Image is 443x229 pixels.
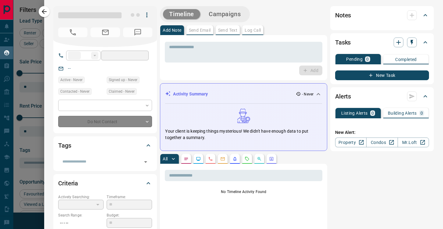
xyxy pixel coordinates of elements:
h2: Notes [335,10,351,20]
p: - Never [302,91,314,97]
p: -- - -- [58,218,104,228]
button: New Task [335,70,429,80]
p: Search Range: [58,213,104,218]
p: Budget: [107,213,152,218]
svg: Listing Alerts [232,156,237,161]
svg: Calls [208,156,213,161]
button: Campaigns [203,9,247,19]
svg: Requests [245,156,250,161]
div: Notes [335,8,429,23]
h2: Tasks [335,38,351,47]
p: Your client is keeping things mysterious! We didn't have enough data to put together a summary. [165,128,322,141]
div: Tasks [335,35,429,50]
span: Active - Never [60,77,83,83]
a: Condos [366,138,398,147]
span: Contacted - Never [60,88,90,95]
p: Listing Alerts [341,111,368,115]
button: Timeline [163,9,200,19]
p: Actively Searching: [58,194,104,200]
p: Add Note [163,28,181,32]
svg: Emails [220,156,225,161]
div: Tags [58,138,152,153]
div: Criteria [58,176,152,191]
h2: Tags [58,141,71,150]
svg: Agent Actions [269,156,274,161]
svg: Opportunities [257,156,262,161]
p: 0 [366,57,369,61]
h2: Criteria [58,178,78,188]
a: -- [68,66,70,71]
p: Pending [346,57,363,61]
p: Activity Summary [173,91,208,97]
p: New Alert: [335,129,429,136]
button: Open [141,158,150,166]
span: No Number [123,27,152,37]
span: Claimed - Never [109,88,135,95]
p: All [163,157,168,161]
a: Mr.Loft [398,138,429,147]
svg: Lead Browsing Activity [196,156,201,161]
a: Property [335,138,367,147]
div: Alerts [335,89,429,104]
p: No Timeline Activity Found [165,189,322,195]
span: No Number [58,27,87,37]
p: Building Alerts [388,111,417,115]
p: 0 [420,111,423,115]
div: Do Not Contact [58,116,152,127]
span: Signed up - Never [109,77,137,83]
h2: Alerts [335,91,351,101]
p: Timeframe: [107,194,152,200]
span: No Email [90,27,120,37]
p: 0 [371,111,374,115]
svg: Notes [184,156,189,161]
div: Activity Summary- Never [165,88,322,100]
p: Completed [395,57,417,62]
